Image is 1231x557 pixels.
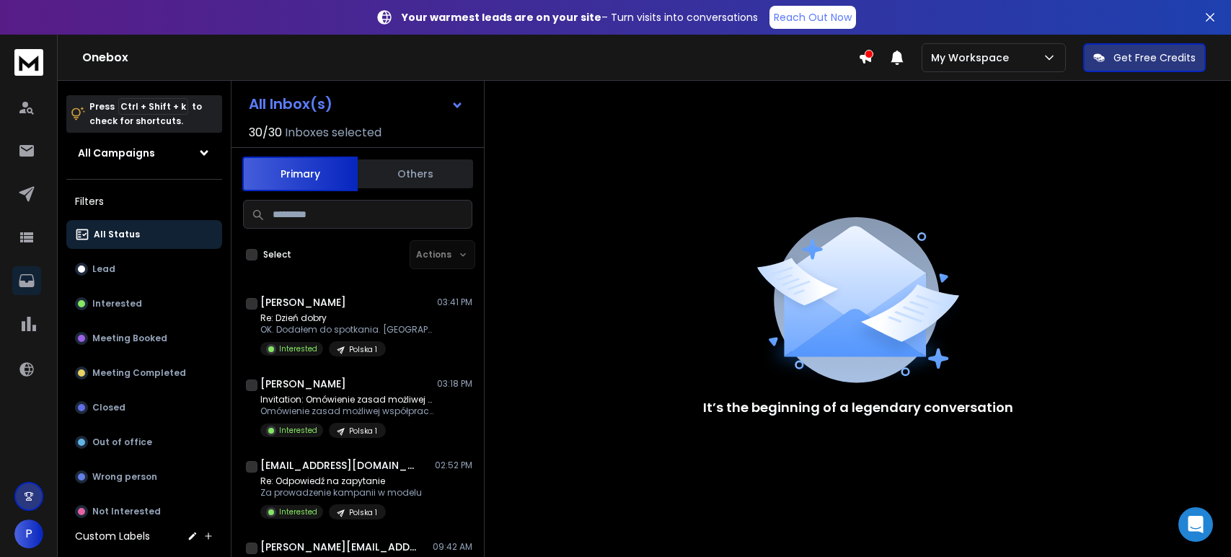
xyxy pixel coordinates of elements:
button: Interested [66,289,222,318]
p: It’s the beginning of a legendary conversation [703,398,1013,418]
p: All Status [94,229,140,240]
p: Interested [279,506,317,517]
p: Interested [279,425,317,436]
div: Open Intercom Messenger [1178,507,1213,542]
p: 03:18 PM [437,378,472,390]
p: Polska 1 [349,507,377,518]
p: Za prowadzenie kampanii w modelu [260,487,422,499]
p: Polska 1 [349,344,377,355]
p: 03:41 PM [437,297,472,308]
h1: [EMAIL_ADDRESS][DOMAIN_NAME] [260,458,419,473]
span: Ctrl + Shift + k [118,98,188,115]
button: Closed [66,393,222,422]
button: P [14,519,43,548]
p: – Turn visits into conversations [402,10,758,25]
h1: [PERSON_NAME] [260,377,346,391]
button: Meeting Completed [66,359,222,387]
p: Get Free Credits [1113,51,1196,65]
button: Others [358,158,473,190]
p: 02:52 PM [435,460,472,471]
p: Re: Odpowiedź na zapytanie [260,475,422,487]
h3: Filters [66,191,222,211]
h1: All Inbox(s) [249,97,332,111]
p: Interested [279,343,317,354]
button: Wrong person [66,462,222,491]
strong: Your warmest leads are on your site [402,10,601,25]
button: All Campaigns [66,139,222,167]
p: My Workspace [931,51,1015,65]
button: Not Interested [66,497,222,526]
label: Select [263,249,291,260]
button: All Status [66,220,222,249]
p: Invitation: Omówienie zasad możliwej współpracy. [260,394,433,405]
h3: Custom Labels [75,529,150,543]
button: Meeting Booked [66,324,222,353]
p: Closed [92,402,125,413]
p: Meeting Booked [92,333,167,344]
img: logo [14,49,43,76]
p: Press to check for shortcuts. [89,100,202,128]
button: Out of office [66,428,222,457]
p: Lead [92,263,115,275]
button: Lead [66,255,222,284]
h1: All Campaigns [78,146,155,160]
p: Meeting Completed [92,367,186,379]
p: OK. Dodałem do spotkania. [GEOGRAPHIC_DATA] [260,324,433,335]
button: Primary [242,157,358,191]
p: Re: Dzień dobry [260,312,433,324]
p: Reach Out Now [774,10,852,25]
p: Out of office [92,437,152,448]
p: Polska 1 [349,426,377,437]
button: Get Free Credits [1083,43,1206,72]
p: Omówienie zasad możliwej współpracy. [DATE] [260,405,433,417]
p: Not Interested [92,506,161,517]
a: Reach Out Now [769,6,856,29]
h1: [PERSON_NAME][EMAIL_ADDRESS][DOMAIN_NAME] [260,540,419,554]
p: 09:42 AM [433,541,472,553]
h1: Onebox [82,49,858,66]
p: Interested [92,298,142,310]
button: All Inbox(s) [237,89,475,118]
p: Wrong person [92,471,157,483]
h1: [PERSON_NAME] [260,295,346,310]
span: 30 / 30 [249,124,282,141]
h3: Inboxes selected [285,124,381,141]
